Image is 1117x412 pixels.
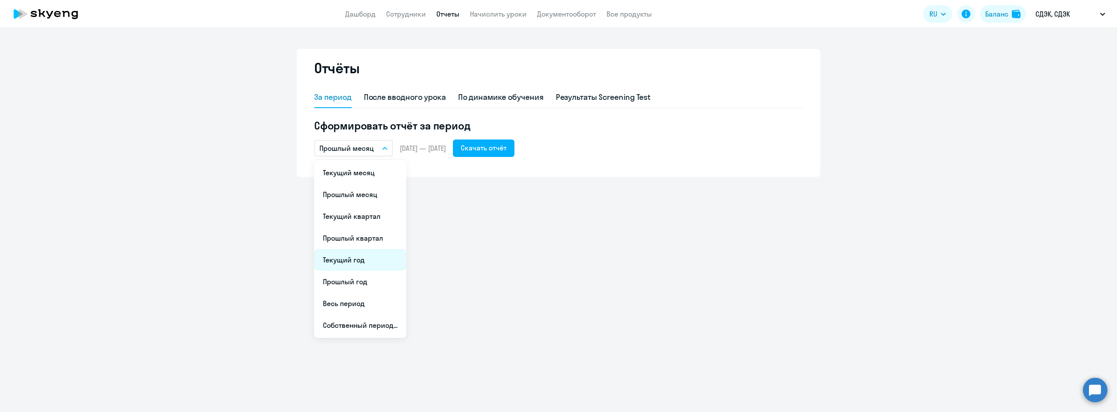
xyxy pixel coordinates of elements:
[453,140,514,157] button: Скачать отчёт
[1031,3,1110,24] button: СДЭК, СДЭК
[314,140,393,157] button: Прошлый месяц
[980,5,1026,23] button: Балансbalance
[537,10,596,18] a: Документооборот
[461,143,507,153] div: Скачать отчёт
[929,9,937,19] span: RU
[314,160,406,338] ul: RU
[470,10,527,18] a: Начислить уроки
[923,5,952,23] button: RU
[364,92,446,103] div: После вводного урока
[985,9,1008,19] div: Баланс
[345,10,376,18] a: Дашборд
[436,10,459,18] a: Отчеты
[1012,10,1021,18] img: balance
[606,10,652,18] a: Все продукты
[386,10,426,18] a: Сотрудники
[556,92,651,103] div: Результаты Screening Test
[314,119,803,133] h5: Сформировать отчёт за период
[458,92,544,103] div: По динамике обучения
[1035,9,1070,19] p: СДЭК, СДЭК
[314,92,352,103] div: За период
[400,143,446,153] span: [DATE] — [DATE]
[314,59,360,77] h2: Отчёты
[319,143,374,153] p: Прошлый месяц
